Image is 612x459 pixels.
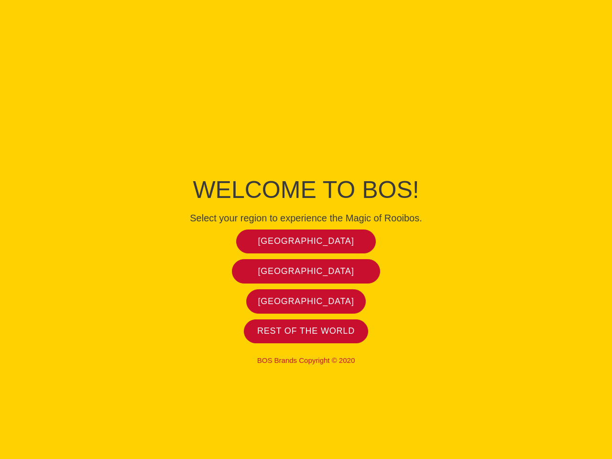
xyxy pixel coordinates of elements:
[244,319,368,344] a: Rest of the world
[91,356,521,365] p: BOS Brands Copyright © 2020
[91,212,521,224] h4: Select your region to experience the Magic of Rooibos.
[91,173,521,207] h1: Welcome to BOS!
[246,289,366,314] a: [GEOGRAPHIC_DATA]
[258,296,354,307] span: [GEOGRAPHIC_DATA]
[232,259,381,284] a: [GEOGRAPHIC_DATA]
[258,236,354,247] span: [GEOGRAPHIC_DATA]
[236,229,376,254] a: [GEOGRAPHIC_DATA]
[257,326,355,337] span: Rest of the world
[258,266,354,277] span: [GEOGRAPHIC_DATA]
[270,91,342,163] img: Bos Brands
